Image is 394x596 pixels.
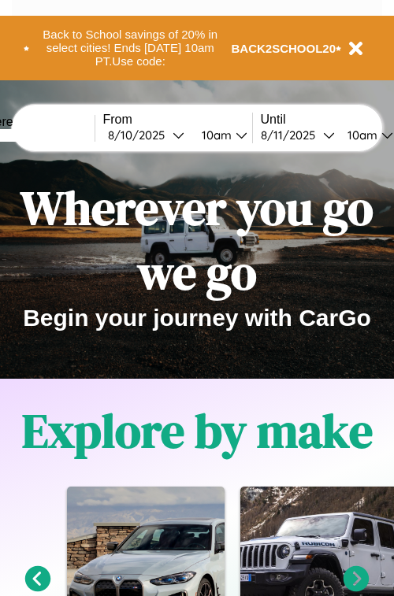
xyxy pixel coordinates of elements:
button: Back to School savings of 20% in select cities! Ends [DATE] 10am PT.Use code: [29,24,232,72]
button: 8/10/2025 [103,127,189,143]
div: 10am [340,128,381,143]
button: 10am [189,127,252,143]
label: From [103,113,252,127]
h1: Explore by make [22,398,373,463]
div: 8 / 11 / 2025 [261,128,323,143]
div: 8 / 10 / 2025 [108,128,173,143]
div: 10am [194,128,236,143]
b: BACK2SCHOOL20 [232,42,336,55]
